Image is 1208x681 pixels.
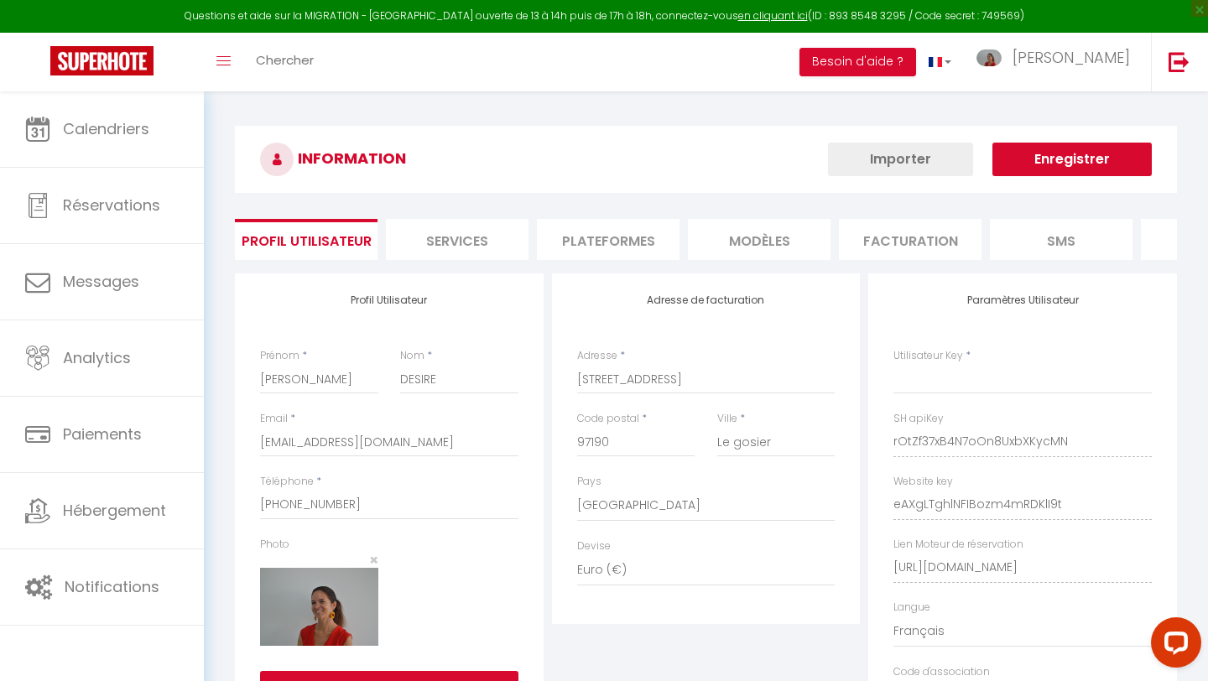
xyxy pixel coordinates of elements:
li: MODÈLES [688,219,830,260]
label: Adresse [577,348,617,364]
span: Paiements [63,424,142,444]
iframe: LiveChat chat widget [1138,611,1208,681]
label: Ville [717,411,737,427]
span: Hébergement [63,500,166,521]
h4: Adresse de facturation [577,294,836,306]
label: Code d'association [893,664,990,680]
label: Téléphone [260,474,314,490]
label: Email [260,411,288,427]
li: Plateformes [537,219,679,260]
li: SMS [990,219,1132,260]
a: ... [PERSON_NAME] [964,33,1151,91]
span: Notifications [65,576,159,597]
label: SH apiKey [893,411,944,427]
li: Facturation [839,219,981,260]
span: × [369,549,378,570]
h4: Profil Utilisateur [260,294,518,306]
button: Besoin d'aide ? [799,48,916,76]
span: Messages [63,271,139,292]
label: Photo [260,537,289,553]
label: Pays [577,474,601,490]
li: Services [386,219,528,260]
label: Devise [577,538,611,554]
li: Profil Utilisateur [235,219,377,260]
img: Super Booking [50,46,154,75]
button: Importer [828,143,973,176]
img: 17155183361577.png [260,568,378,647]
h4: Paramètres Utilisateur [893,294,1152,306]
span: Réservations [63,195,160,216]
label: Code postal [577,411,639,427]
label: Langue [893,600,930,616]
label: Lien Moteur de réservation [893,537,1023,553]
a: Chercher [243,33,326,91]
button: Close [369,553,378,568]
span: Chercher [256,51,314,69]
img: logout [1169,51,1190,72]
label: Nom [400,348,424,364]
h3: INFORMATION [235,126,1177,193]
label: Website key [893,474,953,490]
span: [PERSON_NAME] [1013,47,1130,68]
img: ... [976,49,1002,66]
span: Calendriers [63,118,149,139]
button: Enregistrer [992,143,1152,176]
label: Utilisateur Key [893,348,963,364]
a: en cliquant ici [738,8,808,23]
span: Analytics [63,347,131,368]
label: Prénom [260,348,299,364]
